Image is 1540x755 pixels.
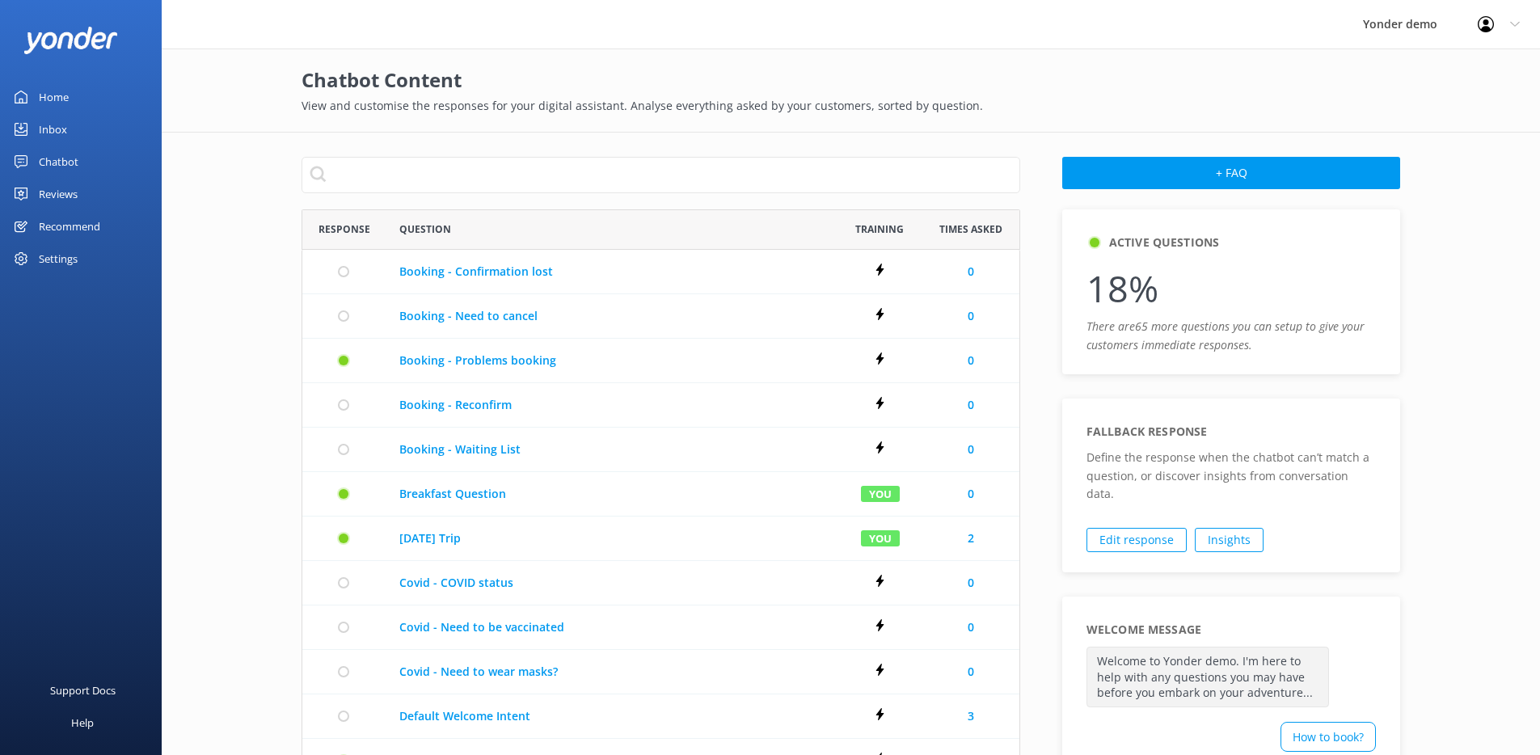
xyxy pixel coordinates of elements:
div: row [302,250,1020,294]
div: Recommend [39,210,100,243]
a: Booking - Confirmation lost [399,263,825,280]
div: row [302,339,1020,383]
h5: Fallback response [1086,423,1207,441]
div: row [302,472,1020,517]
p: Welcome to Yonder demo. I'm here to help with any questions you may have before you embark on you... [1086,647,1329,707]
a: Covid - COVID status [399,574,825,592]
i: There are 65 more questions you can setup to give your customers immediate responses. [1086,318,1365,352]
a: [DATE] Trip [399,529,825,547]
a: 0 [968,263,974,280]
a: 0 [968,485,974,503]
div: You [860,529,899,546]
a: 0 [968,307,974,325]
a: 3 [968,707,974,725]
div: row [302,517,1020,561]
div: Settings [39,243,78,275]
div: Home [39,81,69,113]
img: yonder-white-logo.png [24,27,117,53]
a: Covid - Need to wear masks? [399,663,825,681]
div: Chatbot [39,146,78,178]
div: row [302,605,1020,650]
a: Booking - Problems booking [399,352,825,369]
h2: Chatbot Content [302,65,1401,95]
div: row [302,650,1020,694]
a: 0 [968,352,974,369]
div: row [302,694,1020,739]
button: + FAQ [1062,157,1401,189]
div: row [302,428,1020,472]
a: 0 [968,663,974,681]
a: Edit response [1086,528,1187,552]
div: Reviews [39,178,78,210]
a: Breakfast Question [399,485,825,503]
a: 2 [968,529,974,547]
a: Booking - Need to cancel [399,307,825,325]
div: row [302,561,1020,605]
div: row [302,294,1020,339]
span: Question [399,221,451,237]
a: Booking - Waiting List [399,441,825,458]
span: Response [319,221,370,237]
a: Covid - Need to be vaccinated [399,618,825,636]
p: 18% [1086,259,1377,318]
div: Support Docs [50,674,116,706]
p: View and customise the responses for your digital assistant. Analyse everything asked by your cus... [302,97,1401,115]
a: Booking - Reconfirm [399,396,825,414]
p: Define the response when the chatbot can’t match a question, or discover insights from conversati... [1086,449,1377,503]
a: 0 [968,396,974,414]
h5: Welcome Message [1086,621,1201,639]
a: Default Welcome Intent [399,707,825,725]
div: You [860,485,899,502]
div: row [302,383,1020,428]
span: Times Asked [939,221,1002,237]
a: 0 [968,618,974,636]
h5: Active Questions [1109,234,1219,251]
a: 0 [968,441,974,458]
a: 0 [968,574,974,592]
div: How to book? [1281,722,1376,752]
span: Training [855,221,904,237]
div: Help [71,706,94,739]
div: Inbox [39,113,67,146]
a: Insights [1195,528,1264,552]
